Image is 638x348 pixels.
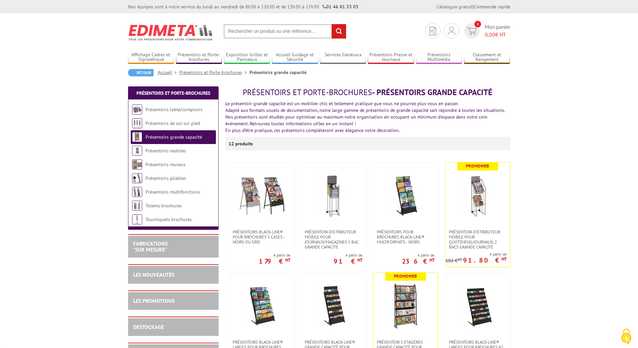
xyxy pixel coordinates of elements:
[416,52,462,63] a: Présentoirs Multimédia
[133,271,174,278] a: LES NOUVEAUTÉS
[449,229,507,250] span: Présentoir-distributeur mobile pour quotidiens/journaux, 2 bacs grande capacité
[146,134,202,140] a: Présentoirs grande capacité
[334,253,362,258] span: A partir de
[229,137,254,150] p: 12 produits
[382,283,429,330] img: Présentoir 5 Etagères grande capacité pour brochures Black-Line® simple-face - Noir
[334,259,362,263] p: 91 €
[146,120,200,126] a: Présentoirs de sol sur pied
[464,52,510,63] a: Classement et Rangement
[259,253,290,258] span: A partir de
[132,105,142,115] img: Présentoirs table/comptoirs
[128,20,214,45] img: Edimeta
[136,90,210,96] a: Présentoirs et Porte-brochures
[132,146,142,156] img: Présentoirs mobiles
[615,325,638,348] button: Cookies (fenêtre modale)
[146,203,182,209] a: Totems brochures
[132,132,142,142] img: Présentoirs grande capacité
[454,172,501,219] img: Présentoir-distributeur mobile pour quotidiens/journaux, 2 bacs grande capacité
[272,52,318,63] a: Accueil Guidage et Sécurité
[437,3,510,10] div: |
[323,4,358,10] strong: 01 46 81 33 03
[446,252,507,257] span: A partir de
[259,259,290,263] p: 179 €
[225,100,510,107] div: Le présentoir grande capacité est un mobilier chic et tellement pratique que vous ne pourrez plus...
[128,69,154,76] a: Retour
[238,283,285,330] img: Présentoirs Black-Line® larges pour brochures multiformats - Noirs
[485,31,510,39] span: € HT
[146,216,192,222] a: Tourniquets brochures
[225,107,510,114] div: Adapté aux formats usuels de documentation, notre large gamme de présentoirs de grande capacité s...
[474,21,481,27] span: 0
[357,257,362,263] sup: HT
[310,172,357,219] img: Présentoir-Distributeur mobile pour journaux/magazines 1 bac grande capacité
[225,88,510,97] h1: - Présentoirs grande capacité
[225,114,510,127] div: Nos présentoirs sont étudiés pour optimiser au maximum votre organisation en occupant un minimum ...
[146,175,186,181] a: Présentoirs pliables
[179,69,249,75] a: Présentoirs et Porte-brochures
[132,187,142,197] img: Présentoirs multifonctions
[463,23,510,39] a: devis rapide 0 Mon panier 0,00€ HT
[132,159,142,169] img: Présentoirs muraux
[233,229,290,245] span: Présentoirs Black-Line® pour brochures 5 Cases - Noirs ou Gris
[301,229,366,250] a: Présentoir-Distributeur mobile pour journaux/magazines 1 bac grande capacité
[502,256,507,262] sup: HT
[474,4,510,10] a: Commande rapide
[332,24,346,39] input: rechercher
[146,148,186,154] a: Présentoirs mobiles
[243,87,372,97] span: Présentoirs et Porte-brochures
[132,201,142,211] img: Totems brochures
[132,173,142,183] img: Présentoirs pliables
[225,127,510,134] div: En plus d'être pratique, ces présentoirs compléteront avec élégance votre décoration.
[437,4,473,10] a: Catalogue gratuit
[285,257,290,263] sup: HT
[132,118,142,128] img: Présentoirs de sol sur pied
[368,52,414,63] a: Présentoirs Presse et Journaux
[466,163,489,169] b: Promoweb
[446,229,510,250] a: Présentoir-distributeur mobile pour quotidiens/journaux, 2 bacs grande capacité
[485,23,510,39] span: Mon panier
[249,69,306,76] li: Présentoirs grande capacité
[467,27,477,35] img: devis rapide
[402,253,434,258] span: A partir de
[224,24,346,39] input: Rechercher un produit ou une référence...
[458,257,462,262] sup: HT
[238,172,285,219] img: Présentoirs Black-Line® pour brochures 5 Cases - Noirs ou Gris
[229,229,294,245] a: Présentoirs Black-Line® pour brochures 5 Cases - Noirs ou Gris
[448,27,455,35] img: devis rapide
[320,52,366,63] a: Services Généraux
[133,240,168,253] a: FABRICATIONS"Sur Mesure"
[176,52,222,63] a: Présentoirs et Porte-brochures
[310,283,357,330] img: Présentoirs Black-Line® grande capacité pour brochures 24 cases 1/3 A4 - noir
[454,283,501,330] img: Présentoirs Black-Line® larges pour brochures 42 cases 1/3 A4 - Noirs
[133,297,175,304] a: LES PROMOTIONS
[305,229,362,250] span: Présentoir-Distributeur mobile pour journaux/magazines 1 bac grande capacité
[446,258,462,263] p: 102 €
[146,161,185,167] a: Présentoirs muraux
[132,214,142,224] img: Tourniquets brochures
[429,257,434,263] sup: HT
[128,52,174,63] a: Affichage Cadres et Signalétique
[485,31,495,38] span: 0,00
[158,69,179,75] a: Accueil
[224,52,270,63] a: Exposition Grilles et Panneaux
[133,324,164,330] a: DESTOCKAGE
[128,3,358,10] div: Nos équipes sont à votre service du lundi au vendredi de 8h30 à 12h30 et de 13h30 à 17h30
[146,189,200,195] a: Présentoirs multifonctions
[146,107,202,113] a: Présentoirs table/comptoirs
[463,258,507,262] p: 91.80 €
[618,328,635,345] img: Cookies (fenêtre modale)
[394,273,417,279] b: Promoweb
[377,229,434,245] span: Présentoirs pour Brochures Black-Line® multiformats - Noirs
[402,259,434,263] p: 236 €
[373,229,438,245] a: Présentoirs pour Brochures Black-Line® multiformats - Noirs
[382,172,429,219] img: Présentoirs pour Brochures Black-Line® multiformats - Noirs
[429,27,436,35] img: devis rapide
